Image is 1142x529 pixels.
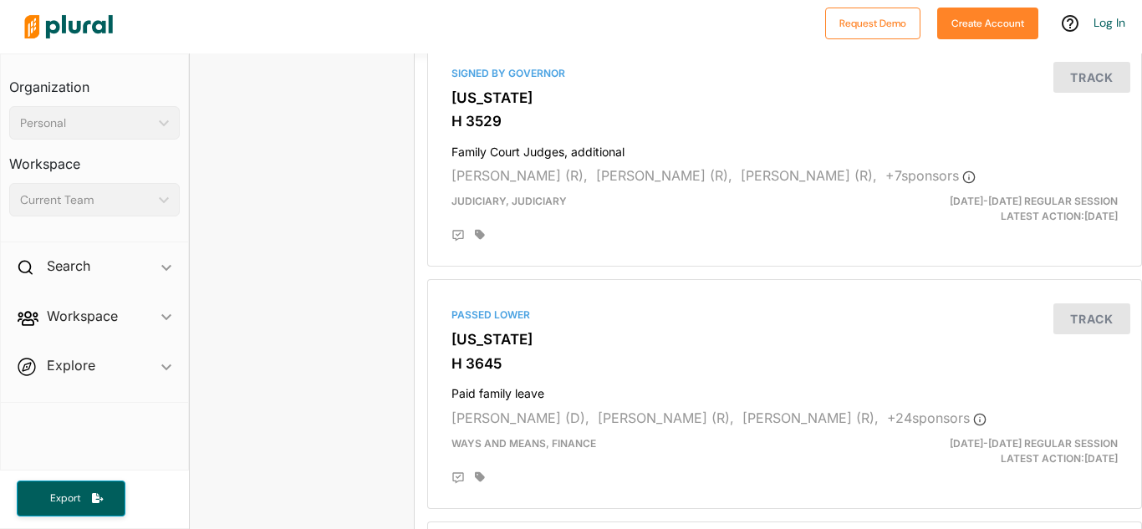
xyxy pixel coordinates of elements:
[475,229,485,241] div: Add tags
[887,409,987,426] span: + 24 sponsor s
[451,437,596,450] span: Ways and Means, Finance
[937,13,1038,31] a: Create Account
[47,257,90,275] h2: Search
[596,167,732,184] span: [PERSON_NAME] (R),
[451,379,1118,401] h4: Paid family leave
[17,481,125,516] button: Export
[825,13,920,31] a: Request Demo
[9,63,180,99] h3: Organization
[20,191,152,209] div: Current Team
[451,66,1118,81] div: Signed by Governor
[451,409,589,426] span: [PERSON_NAME] (D),
[1094,15,1125,30] a: Log In
[885,167,976,184] span: + 7 sponsor s
[451,137,1118,160] h4: Family Court Judges, additional
[38,491,92,506] span: Export
[1053,62,1130,93] button: Track
[950,437,1118,450] span: [DATE]-[DATE] Regular Session
[451,89,1118,106] h3: [US_STATE]
[950,195,1118,207] span: [DATE]-[DATE] Regular Session
[451,167,588,184] span: [PERSON_NAME] (R),
[1053,303,1130,334] button: Track
[20,114,152,132] div: Personal
[825,8,920,39] button: Request Demo
[742,409,879,426] span: [PERSON_NAME] (R),
[451,195,567,207] span: Judiciary, Judiciary
[741,167,877,184] span: [PERSON_NAME] (R),
[9,140,180,176] h3: Workspace
[475,471,485,483] div: Add tags
[900,194,1130,224] div: Latest Action: [DATE]
[451,308,1118,323] div: Passed Lower
[900,436,1130,466] div: Latest Action: [DATE]
[451,471,465,485] div: Add Position Statement
[451,113,1118,130] h3: H 3529
[451,229,465,242] div: Add Position Statement
[937,8,1038,39] button: Create Account
[598,409,734,426] span: [PERSON_NAME] (R),
[451,331,1118,348] h3: [US_STATE]
[451,355,1118,372] h3: H 3645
